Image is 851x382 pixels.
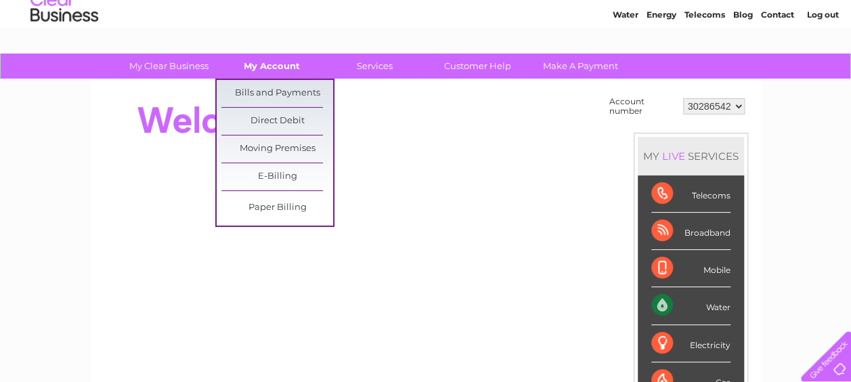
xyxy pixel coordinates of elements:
[761,58,794,68] a: Contact
[422,54,533,79] a: Customer Help
[596,7,689,24] a: 0333 014 3131
[638,137,744,175] div: MY SERVICES
[216,54,328,79] a: My Account
[221,163,333,190] a: E-Billing
[221,80,333,107] a: Bills and Payments
[613,58,638,68] a: Water
[651,250,730,287] div: Mobile
[651,325,730,362] div: Electricity
[113,54,225,79] a: My Clear Business
[319,54,431,79] a: Services
[733,58,753,68] a: Blog
[30,35,99,77] img: logo.png
[806,58,838,68] a: Log out
[525,54,636,79] a: Make A Payment
[606,93,680,119] td: Account number
[647,58,676,68] a: Energy
[651,213,730,250] div: Broadband
[221,135,333,163] a: Moving Premises
[651,175,730,213] div: Telecoms
[659,150,688,163] div: LIVE
[221,194,333,221] a: Paper Billing
[221,108,333,135] a: Direct Debit
[651,287,730,324] div: Water
[684,58,725,68] a: Telecoms
[106,7,746,66] div: Clear Business is a trading name of Verastar Limited (registered in [GEOGRAPHIC_DATA] No. 3667643...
